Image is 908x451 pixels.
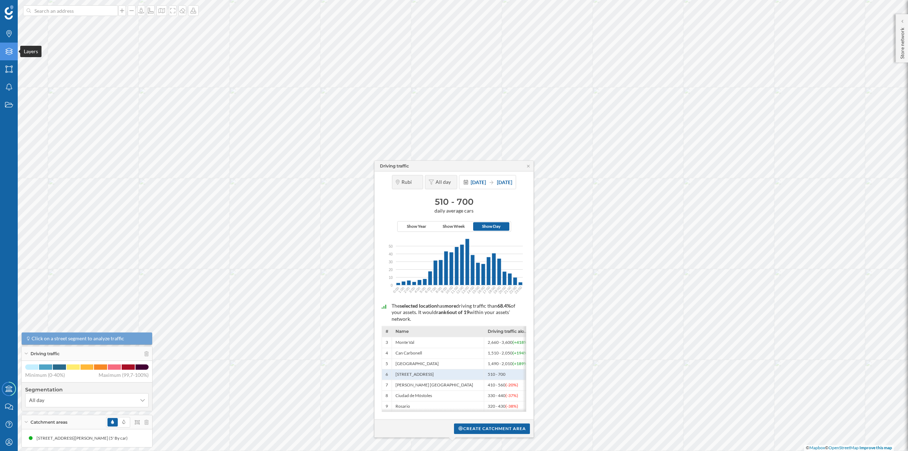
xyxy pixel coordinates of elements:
text: 11:00 [450,285,459,295]
div: © © [804,445,894,451]
text: 3:00 [408,286,416,294]
span: 9 [386,404,388,409]
span: of your assets. It would [392,303,515,315]
text: 18:00 [487,285,497,295]
p: Store network [899,25,906,59]
span: Click on a street segment to analyze traffic [32,335,124,342]
span: The [392,303,400,309]
span: (+194%) [513,351,529,356]
text: 20:00 [498,285,507,295]
span: Minimum (0-40%) [25,372,65,379]
span: [STREET_ADDRESS] [395,372,434,378]
span: Show Year [407,223,426,230]
text: 16:00 [477,285,486,295]
span: Can Carbonell [395,351,422,356]
span: [GEOGRAPHIC_DATA] [395,361,439,367]
span: 320 - 430 [488,404,518,409]
text: 13:00 [461,285,470,295]
span: 5 [386,361,388,367]
span: All day [436,179,453,185]
span: out of [449,309,463,315]
span: All day [29,397,44,404]
span: selected location [400,303,437,309]
span: 3 [386,340,388,345]
span: 6 [447,309,449,315]
span: (-37%) [505,393,518,398]
span: 8 [386,393,388,399]
span: (-38%) [505,404,518,409]
text: 1:00 [398,286,405,294]
span: 6 [386,372,388,378]
a: Mapbox [809,445,825,450]
div: Layers [20,46,41,57]
span: Catchment areas [31,419,67,425]
span: Driving traffic [31,351,60,357]
span: Driving traffic along the street segment [488,329,530,334]
span: 2,660 - 3,600 [488,340,529,345]
span: [DATE] [471,179,486,185]
span: 510 - 700 [488,372,507,378]
span: Rubí [402,179,419,185]
text: 5:00 [419,286,427,294]
span: 1,510 - 2,050 [488,351,529,356]
span: (-20%) [505,383,518,388]
text: 14:00 [466,285,475,295]
span: Monte Val [395,340,414,345]
span: 410 - 560 [488,383,518,388]
text: 8:00 [435,286,443,294]
span: 7 [386,383,388,388]
text: 4:00 [414,286,421,294]
span: 68.4% [497,303,511,309]
a: OpenStreetMap [829,445,859,450]
span: Ciudad de Móstoles [395,393,432,399]
span: (+418%) [513,340,529,345]
span: Rosario [395,404,410,409]
span: 40 [389,251,393,257]
a: Improve this map [859,445,892,450]
text: 21:00 [503,285,512,295]
text: 17:00 [482,285,491,295]
text: 9:00 [440,286,448,294]
text: 19:00 [493,285,502,295]
span: Name [395,329,409,334]
span: (+189%) [513,361,529,367]
span: has [437,303,444,309]
span: # [386,329,388,334]
span: driving traffic than [456,303,497,309]
text: 22:00 [508,285,517,295]
span: more [444,303,456,309]
span: rank [436,309,447,315]
text: 7:00 [430,286,437,294]
text: 23:00 [514,285,523,295]
span: 0 [391,282,393,288]
span: Show Week [443,223,465,230]
span: 20 [389,267,393,272]
text: 6:00 [424,286,432,294]
span: 19 [464,309,469,315]
span: [PERSON_NAME] [GEOGRAPHIC_DATA] [395,383,473,388]
img: Geoblink Logo [5,5,13,20]
div: Driving traffic [380,163,409,169]
span: [DATE] [497,179,512,185]
text: 10:00 [445,285,454,295]
div: [STREET_ADDRESS][PERSON_NAME] (5' By car) [36,435,131,442]
img: intelligent_assistant_bucket_2.svg [382,304,386,309]
text: 15:00 [471,285,481,295]
h3: 510 - 700 [378,196,530,208]
span: 50 [389,243,393,249]
span: Support [14,5,40,11]
span: 4 [386,351,388,356]
span: Show Day [482,223,500,230]
span: 30 [389,259,393,264]
text: 2:00 [403,286,411,294]
span: daily average cars [378,208,530,214]
text: 12:00 [455,285,465,295]
span: 1,490 - 2,010 [488,361,529,367]
span: within your assets' network. [392,309,510,322]
h4: Segmentation [25,386,149,393]
span: Maximum (99,7-100%) [99,372,149,379]
text: 0:00 [392,286,400,294]
span: 330 - 440 [488,393,518,399]
span: 10 [389,275,393,280]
